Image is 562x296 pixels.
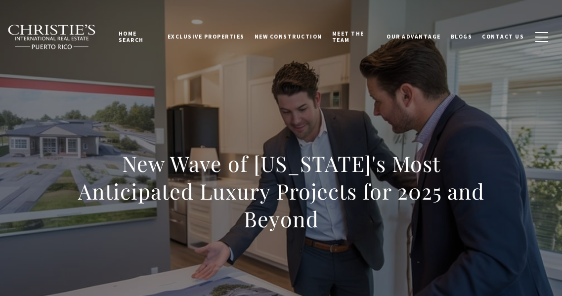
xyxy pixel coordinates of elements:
span: Exclusive Properties [168,33,245,40]
span: New Construction [255,33,322,40]
a: Meet the Team [327,21,382,52]
h1: New Wave of [US_STATE]'s Most Anticipated Luxury Projects for 2025 and Beyond [63,150,499,233]
span: Contact Us [482,33,524,40]
a: New Construction [250,24,327,49]
img: Christie's International Real Estate black text logo [7,24,96,49]
span: Our Advantage [387,33,441,40]
a: Blogs [446,24,477,49]
a: Exclusive Properties [163,24,250,49]
a: Our Advantage [382,24,446,49]
a: Home Search [114,21,163,52]
span: Blogs [451,33,473,40]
